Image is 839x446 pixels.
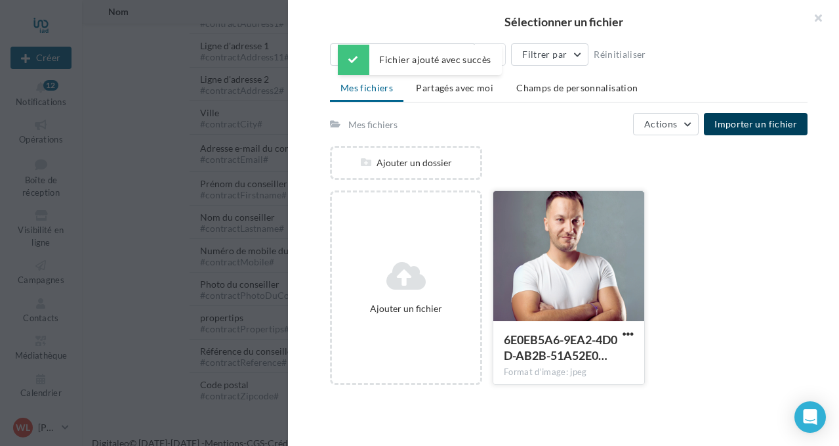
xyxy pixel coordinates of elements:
div: Open Intercom Messenger [794,401,826,433]
button: Filtrer par [511,43,588,66]
div: Ajouter un fichier [337,302,475,315]
span: Importer un fichier [714,118,797,129]
button: Importer un fichier [704,113,808,135]
div: Format d'image: jpeg [504,367,634,378]
span: 6E0EB5A6-9EA2-4D0D-AB2B-51A52E050E67 [504,332,617,363]
span: Champs de personnalisation [516,82,638,93]
button: Actions [633,113,699,135]
div: Ajouter un dossier [332,156,480,169]
span: Actions [644,118,677,129]
h2: Sélectionner un fichier [309,16,818,28]
div: Fichier ajouté avec succès [337,45,501,75]
button: Réinitialiser [588,47,651,62]
span: Partagés avec moi [416,82,493,93]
